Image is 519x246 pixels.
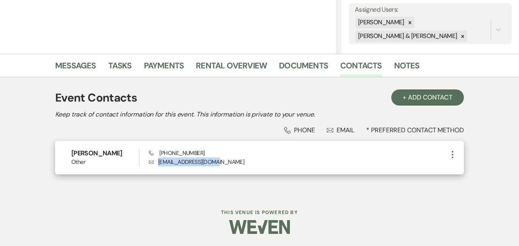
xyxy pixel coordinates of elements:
div: * Preferred Contact Method [55,126,464,134]
a: Documents [279,59,328,77]
a: Messages [55,59,96,77]
img: Weven Logo [229,213,290,241]
button: + Add Contact [391,89,464,106]
span: [PHONE_NUMBER] [149,149,204,157]
div: Email [327,126,355,134]
div: Phone [284,126,315,134]
h2: Keep track of contact information for this event. This information is private to your venue. [55,110,464,119]
a: Tasks [108,59,132,77]
a: Contacts [340,59,382,77]
label: Assigned Users: [355,4,506,16]
div: [PERSON_NAME] & [PERSON_NAME] [356,30,458,42]
a: Rental Overview [196,59,267,77]
p: [EMAIL_ADDRESS][DOMAIN_NAME] [149,157,448,166]
span: Other [71,158,139,166]
a: Notes [394,59,420,77]
a: Payments [144,59,184,77]
h1: Event Contacts [55,89,137,106]
h6: [PERSON_NAME] [71,149,139,158]
div: [PERSON_NAME] [356,17,405,28]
